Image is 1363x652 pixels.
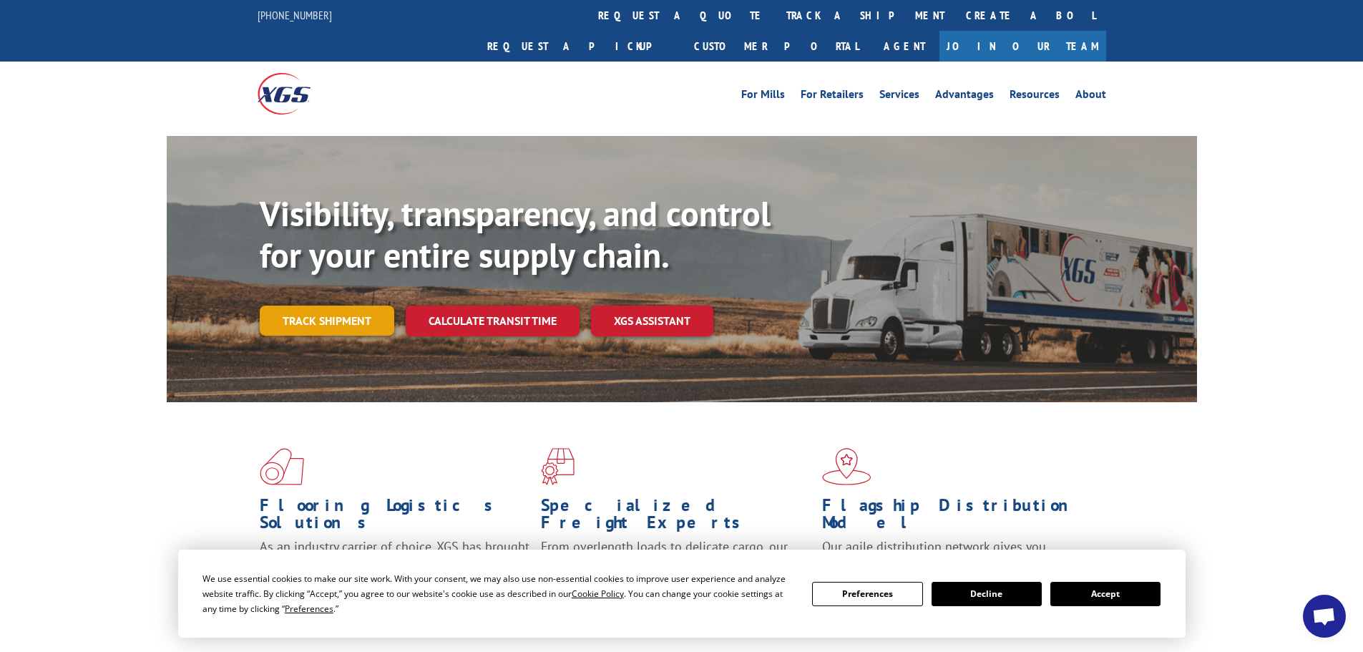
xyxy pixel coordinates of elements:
a: [PHONE_NUMBER] [258,8,332,22]
a: Request a pickup [477,31,683,62]
a: For Retailers [801,89,864,104]
span: As an industry carrier of choice, XGS has brought innovation and dedication to flooring logistics... [260,538,529,589]
a: XGS ASSISTANT [591,306,713,336]
button: Decline [932,582,1042,606]
a: Join Our Team [939,31,1106,62]
span: Preferences [285,603,333,615]
h1: Flagship Distribution Model [822,497,1093,538]
h1: Specialized Freight Experts [541,497,811,538]
button: Accept [1050,582,1161,606]
p: From overlength loads to delicate cargo, our experienced staff knows the best way to move your fr... [541,538,811,602]
img: xgs-icon-total-supply-chain-intelligence-red [260,448,304,485]
div: Cookie Consent Prompt [178,550,1186,638]
a: Track shipment [260,306,394,336]
a: Advantages [935,89,994,104]
div: Open chat [1303,595,1346,638]
a: Resources [1010,89,1060,104]
a: Calculate transit time [406,306,580,336]
div: We use essential cookies to make our site work. With your consent, we may also use non-essential ... [202,571,795,616]
img: xgs-icon-focused-on-flooring-red [541,448,575,485]
span: Our agile distribution network gives you nationwide inventory management on demand. [822,538,1085,572]
img: xgs-icon-flagship-distribution-model-red [822,448,871,485]
b: Visibility, transparency, and control for your entire supply chain. [260,191,771,277]
a: Agent [869,31,939,62]
span: Cookie Policy [572,588,624,600]
a: Customer Portal [683,31,869,62]
a: Services [879,89,919,104]
button: Preferences [812,582,922,606]
a: About [1075,89,1106,104]
h1: Flooring Logistics Solutions [260,497,530,538]
a: For Mills [741,89,785,104]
